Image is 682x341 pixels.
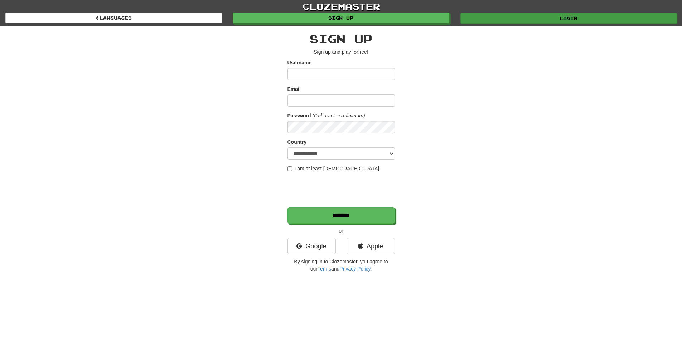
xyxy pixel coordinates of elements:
[287,227,395,234] p: or
[233,13,449,23] a: Sign up
[287,86,301,93] label: Email
[5,13,222,23] a: Languages
[358,49,367,55] u: free
[287,33,395,45] h2: Sign up
[287,48,395,55] p: Sign up and play for !
[339,266,370,272] a: Privacy Policy
[287,112,311,119] label: Password
[287,176,396,204] iframe: reCAPTCHA
[318,266,331,272] a: Terms
[287,59,312,66] label: Username
[287,166,292,171] input: I am at least [DEMOGRAPHIC_DATA]
[287,165,379,172] label: I am at least [DEMOGRAPHIC_DATA]
[287,258,395,272] p: By signing in to Clozemaster, you agree to our and .
[347,238,395,254] a: Apple
[287,138,307,146] label: Country
[313,113,365,118] em: (6 characters minimum)
[287,238,336,254] a: Google
[460,13,677,24] a: Login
